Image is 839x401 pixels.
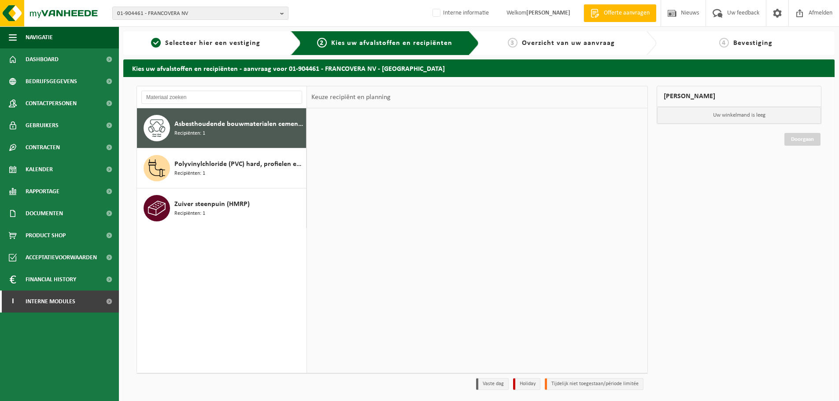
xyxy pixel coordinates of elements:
span: Kies uw afvalstoffen en recipiënten [331,40,452,47]
label: Interne informatie [431,7,489,20]
span: Zuiver steenpuin (HMRP) [174,199,250,210]
input: Materiaal zoeken [141,91,302,104]
button: Zuiver steenpuin (HMRP) Recipiënten: 1 [137,188,307,228]
span: Recipiënten: 1 [174,169,205,178]
span: Financial History [26,269,76,291]
span: 2 [317,38,327,48]
span: Acceptatievoorwaarden [26,246,97,269]
span: Dashboard [26,48,59,70]
span: Documenten [26,202,63,224]
span: Bevestiging [733,40,772,47]
div: Keuze recipiënt en planning [307,86,395,108]
a: 1Selecteer hier een vestiging [128,38,284,48]
span: 01-904461 - FRANCOVERA NV [117,7,277,20]
span: 1 [151,38,161,48]
span: I [9,291,17,313]
a: Offerte aanvragen [584,4,656,22]
span: Selecteer hier een vestiging [165,40,260,47]
span: Asbesthoudende bouwmaterialen cementgebonden (hechtgebonden) [174,119,304,129]
span: Rapportage [26,180,59,202]
li: Holiday [513,378,540,390]
span: 4 [719,38,729,48]
button: Polyvinylchloride (PVC) hard, profielen en buizen, post-consumer Recipiënten: 1 [137,148,307,188]
span: Recipiënten: 1 [174,210,205,218]
span: Product Shop [26,224,66,246]
h2: Kies uw afvalstoffen en recipiënten - aanvraag voor 01-904461 - FRANCOVERA NV - [GEOGRAPHIC_DATA] [123,59,835,77]
span: Polyvinylchloride (PVC) hard, profielen en buizen, post-consumer [174,159,304,169]
strong: [PERSON_NAME] [526,10,570,16]
li: Tijdelijk niet toegestaan/période limitée [545,378,643,390]
button: 01-904461 - FRANCOVERA NV [112,7,288,20]
button: Asbesthoudende bouwmaterialen cementgebonden (hechtgebonden) Recipiënten: 1 [137,108,307,148]
span: Contracten [26,136,60,158]
div: [PERSON_NAME] [657,86,821,107]
span: 3 [508,38,517,48]
li: Vaste dag [476,378,509,390]
span: Offerte aanvragen [602,9,652,18]
span: Overzicht van uw aanvraag [522,40,615,47]
span: Interne modules [26,291,75,313]
p: Uw winkelmand is leeg [657,107,821,124]
span: Kalender [26,158,53,180]
span: Gebruikers [26,114,59,136]
span: Contactpersonen [26,92,77,114]
span: Navigatie [26,26,53,48]
span: Bedrijfsgegevens [26,70,77,92]
a: Doorgaan [784,133,821,146]
span: Recipiënten: 1 [174,129,205,138]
